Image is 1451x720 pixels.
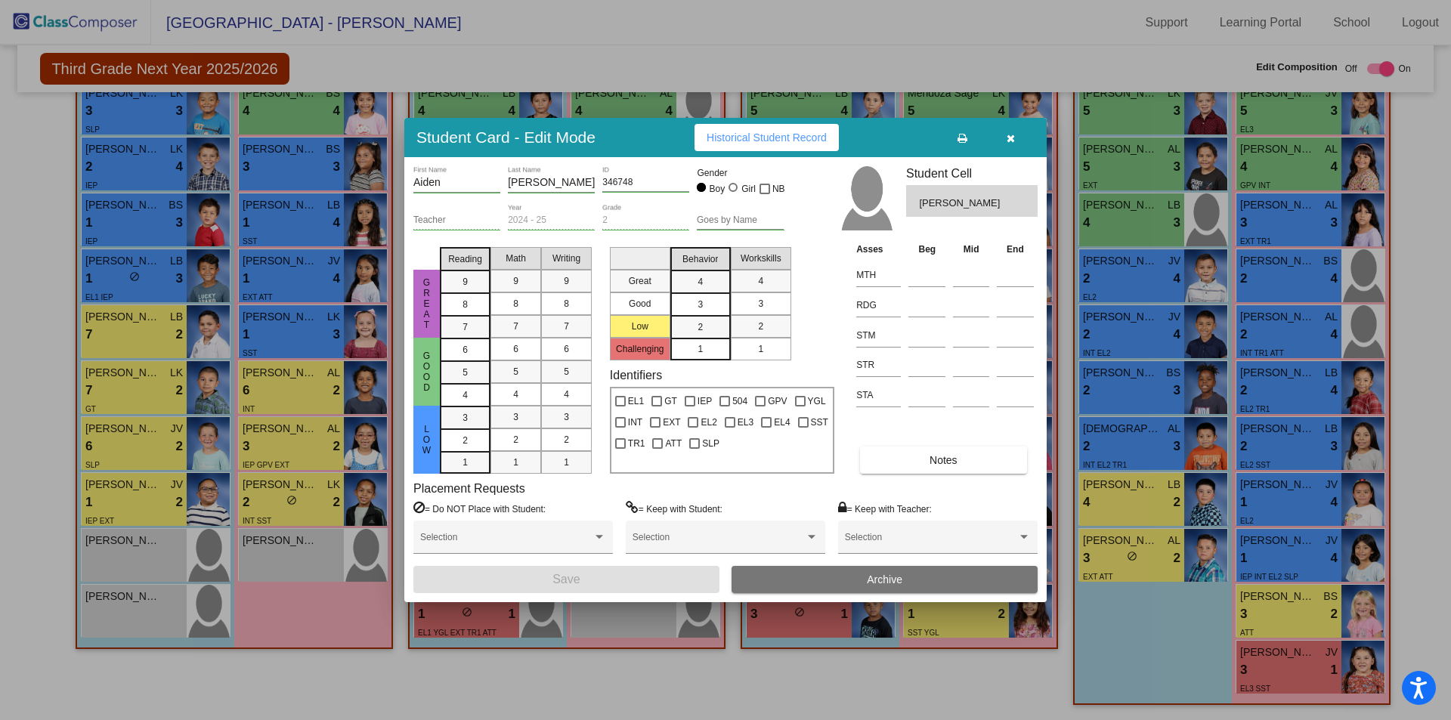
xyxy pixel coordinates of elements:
[906,166,1038,181] h3: Student Cell
[664,392,677,410] span: GT
[856,294,901,317] input: assessment
[698,392,712,410] span: IEP
[564,274,569,288] span: 9
[513,342,518,356] span: 6
[993,241,1038,258] th: End
[564,456,569,469] span: 1
[808,392,826,410] span: YGL
[697,215,784,226] input: goes by name
[741,252,781,265] span: Workskills
[463,434,468,447] span: 2
[564,342,569,356] span: 6
[416,128,596,147] h3: Student Card - Edit Mode
[758,297,763,311] span: 3
[463,456,468,469] span: 1
[552,252,580,265] span: Writing
[602,178,689,188] input: Enter ID
[741,182,756,196] div: Girl
[420,277,434,330] span: Great
[413,215,500,226] input: teacher
[905,241,949,258] th: Beg
[413,481,525,496] label: Placement Requests
[856,354,901,376] input: assessment
[758,320,763,333] span: 2
[856,324,901,347] input: assessment
[463,275,468,289] span: 9
[698,342,703,356] span: 1
[513,365,518,379] span: 5
[508,215,595,226] input: year
[628,413,642,431] span: INT
[856,264,901,286] input: assessment
[732,566,1038,593] button: Archive
[628,434,645,453] span: TR1
[919,196,1003,211] span: [PERSON_NAME]
[564,410,569,424] span: 3
[698,298,703,311] span: 3
[463,320,468,334] span: 7
[772,180,785,198] span: NB
[564,433,569,447] span: 2
[867,573,902,586] span: Archive
[420,351,434,393] span: Good
[856,384,901,406] input: assessment
[695,124,839,151] button: Historical Student Record
[949,241,993,258] th: Mid
[626,501,722,516] label: = Keep with Student:
[610,368,662,382] label: Identifiers
[758,274,763,288] span: 4
[701,413,716,431] span: EL2
[463,388,468,402] span: 4
[702,434,719,453] span: SLP
[513,274,518,288] span: 9
[738,413,753,431] span: EL3
[602,215,689,226] input: grade
[448,252,482,266] span: Reading
[463,366,468,379] span: 5
[628,392,644,410] span: EL1
[682,252,718,266] span: Behavior
[463,343,468,357] span: 6
[665,434,682,453] span: ATT
[513,456,518,469] span: 1
[513,433,518,447] span: 2
[697,166,784,180] mat-label: Gender
[564,297,569,311] span: 8
[768,392,787,410] span: GPV
[513,410,518,424] span: 3
[774,413,790,431] span: EL4
[838,501,932,516] label: = Keep with Teacher:
[930,454,958,466] span: Notes
[552,573,580,586] span: Save
[506,252,526,265] span: Math
[463,298,468,311] span: 8
[811,413,828,431] span: SST
[463,411,468,425] span: 3
[707,131,827,144] span: Historical Student Record
[420,424,434,456] span: Low
[413,566,719,593] button: Save
[663,413,680,431] span: EXT
[698,320,703,334] span: 2
[513,320,518,333] span: 7
[564,388,569,401] span: 4
[564,365,569,379] span: 5
[732,392,747,410] span: 504
[709,182,725,196] div: Boy
[564,320,569,333] span: 7
[513,388,518,401] span: 4
[758,342,763,356] span: 1
[698,275,703,289] span: 4
[860,447,1026,474] button: Notes
[413,501,546,516] label: = Do NOT Place with Student:
[513,297,518,311] span: 8
[852,241,905,258] th: Asses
